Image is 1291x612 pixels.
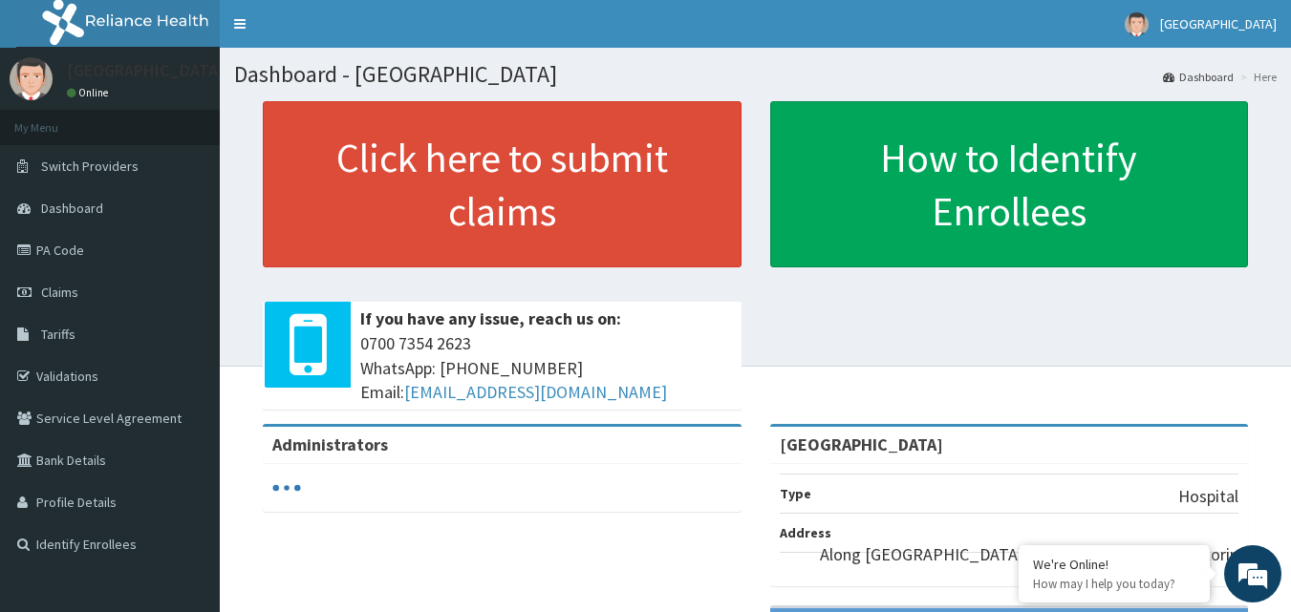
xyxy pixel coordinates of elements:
[67,86,113,99] a: Online
[1163,69,1234,85] a: Dashboard
[234,62,1277,87] h1: Dashboard - [GEOGRAPHIC_DATA]
[770,101,1249,267] a: How to Identify Enrollees
[360,331,732,405] span: 0700 7354 2623 WhatsApp: [PHONE_NUMBER] Email:
[263,101,742,267] a: Click here to submit claims
[272,433,388,455] b: Administrators
[1125,12,1149,36] img: User Image
[67,62,225,79] p: [GEOGRAPHIC_DATA]
[1236,69,1277,85] li: Here
[1160,15,1277,32] span: [GEOGRAPHIC_DATA]
[1178,484,1238,509] p: Hospital
[41,200,103,217] span: Dashboard
[41,326,75,343] span: Tariffs
[820,542,1238,567] p: Along [GEOGRAPHIC_DATA], [PERSON_NAME] MFM Ilorin
[780,433,943,455] strong: [GEOGRAPHIC_DATA]
[780,524,831,541] b: Address
[1033,576,1195,592] p: How may I help you today?
[780,485,811,502] b: Type
[404,381,667,403] a: [EMAIL_ADDRESS][DOMAIN_NAME]
[1033,556,1195,573] div: We're Online!
[272,474,301,502] svg: audio-loading
[41,158,139,175] span: Switch Providers
[360,307,621,329] b: If you have any issue, reach us on:
[41,284,78,301] span: Claims
[10,57,53,100] img: User Image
